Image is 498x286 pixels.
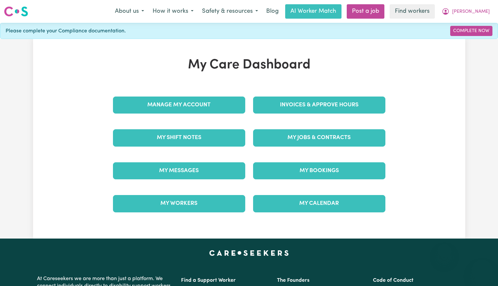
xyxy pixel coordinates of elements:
[4,6,28,17] img: Careseekers logo
[262,4,283,19] a: Blog
[198,5,262,18] button: Safety & resources
[253,97,385,114] a: Invoices & Approve Hours
[253,129,385,146] a: My Jobs & Contracts
[109,57,389,73] h1: My Care Dashboard
[6,27,126,35] span: Please complete your Compliance documentation.
[113,129,245,146] a: My Shift Notes
[148,5,198,18] button: How it works
[450,26,492,36] a: Complete Now
[4,4,28,19] a: Careseekers logo
[347,4,384,19] a: Post a job
[452,8,490,15] span: [PERSON_NAME]
[438,244,451,257] iframe: Close message
[111,5,148,18] button: About us
[113,162,245,179] a: My Messages
[277,278,309,283] a: The Founders
[113,195,245,212] a: My Workers
[437,5,494,18] button: My Account
[472,260,493,281] iframe: Button to launch messaging window
[390,4,435,19] a: Find workers
[253,195,385,212] a: My Calendar
[209,250,289,256] a: Careseekers home page
[113,97,245,114] a: Manage My Account
[285,4,341,19] a: AI Worker Match
[253,162,385,179] a: My Bookings
[373,278,414,283] a: Code of Conduct
[181,278,236,283] a: Find a Support Worker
